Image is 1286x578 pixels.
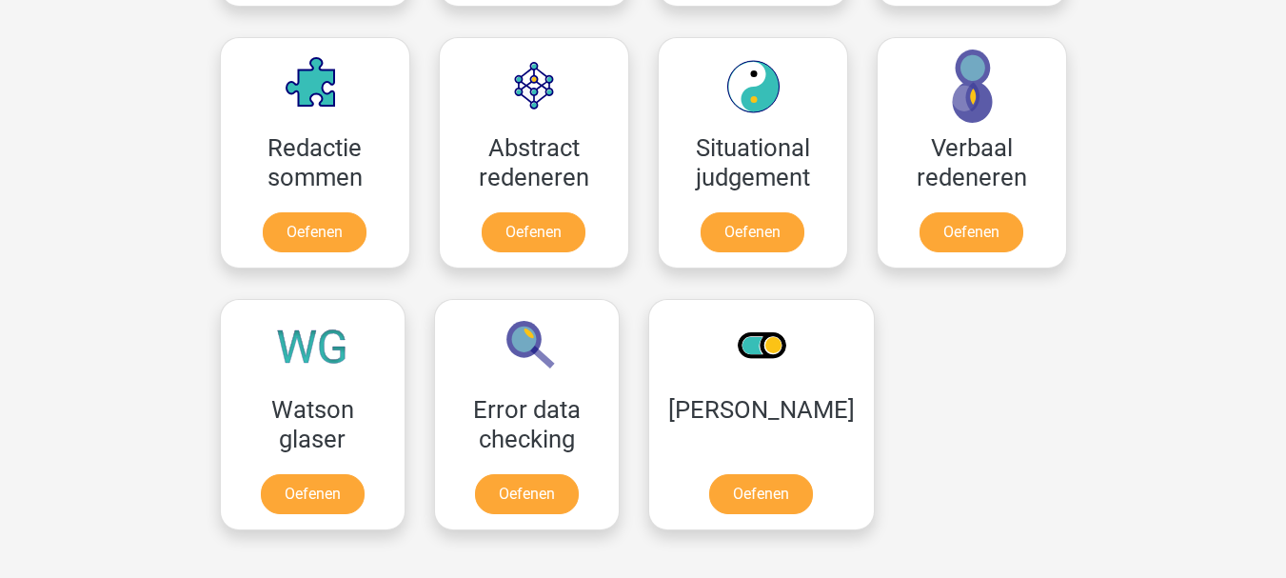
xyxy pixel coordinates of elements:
a: Oefenen [263,212,366,252]
a: Oefenen [920,212,1023,252]
a: Oefenen [482,212,585,252]
a: Oefenen [701,212,804,252]
a: Oefenen [475,474,579,514]
a: Oefenen [261,474,365,514]
a: Oefenen [709,474,813,514]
